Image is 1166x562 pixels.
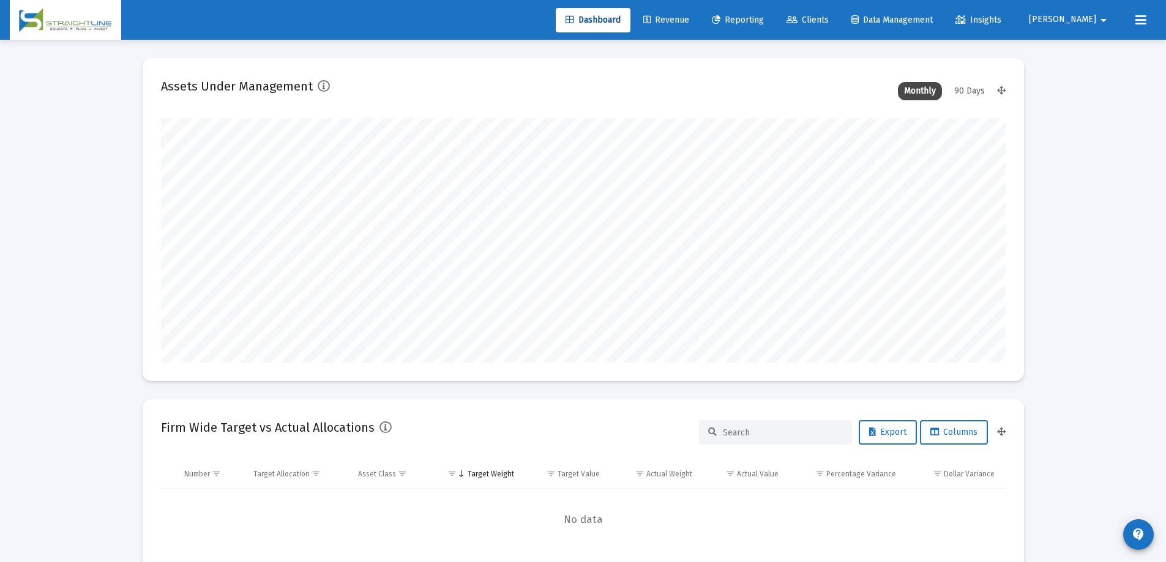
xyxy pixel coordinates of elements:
a: Revenue [633,8,699,32]
button: Columns [920,420,988,445]
span: Data Management [851,15,933,25]
a: Dashboard [556,8,630,32]
img: Dashboard [19,8,112,32]
span: Show filter options for column 'Target Value' [547,469,556,478]
td: Column Actual Weight [608,459,700,489]
div: Actual Value [737,469,779,479]
a: Data Management [842,8,943,32]
a: Insights [946,8,1011,32]
td: Column Asset Class [349,459,431,489]
span: Show filter options for column 'Target Allocation' [312,469,321,478]
td: Column Dollar Variance [905,459,1005,489]
span: [PERSON_NAME] [1029,15,1096,25]
td: Column Target Value [523,459,609,489]
mat-icon: contact_support [1131,527,1146,542]
span: Reporting [712,15,764,25]
span: Insights [955,15,1001,25]
div: Dollar Variance [944,469,995,479]
td: Column Actual Value [701,459,787,489]
a: Reporting [702,8,774,32]
button: Export [859,420,917,445]
span: Export [869,427,906,437]
span: Show filter options for column 'Actual Weight' [635,469,645,478]
span: Clients [787,15,829,25]
button: [PERSON_NAME] [1014,7,1126,32]
span: Show filter options for column 'Actual Value' [726,469,735,478]
span: Dashboard [566,15,621,25]
h2: Assets Under Management [161,76,313,96]
td: Column Percentage Variance [787,459,905,489]
span: No data [161,513,1006,527]
span: Revenue [643,15,689,25]
div: Asset Class [358,469,396,479]
span: Show filter options for column 'Number' [212,469,221,478]
div: Target Allocation [253,469,310,479]
mat-icon: arrow_drop_down [1096,8,1111,32]
span: Show filter options for column 'Percentage Variance' [815,469,824,478]
span: Columns [930,427,977,437]
td: Column Number [176,459,245,489]
div: Monthly [898,82,942,100]
td: Column Target Allocation [245,459,349,489]
div: Target Weight [468,469,514,479]
a: Clients [777,8,839,32]
div: Percentage Variance [826,469,896,479]
span: Show filter options for column 'Asset Class' [398,469,407,478]
div: Number [184,469,210,479]
h2: Firm Wide Target vs Actual Allocations [161,418,375,437]
span: Show filter options for column 'Target Weight' [447,469,457,478]
input: Search [723,427,843,438]
div: 90 Days [948,82,991,100]
div: Data grid [161,459,1006,550]
span: Show filter options for column 'Dollar Variance' [933,469,942,478]
div: Actual Weight [646,469,692,479]
td: Column Target Weight [431,459,523,489]
div: Target Value [558,469,600,479]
